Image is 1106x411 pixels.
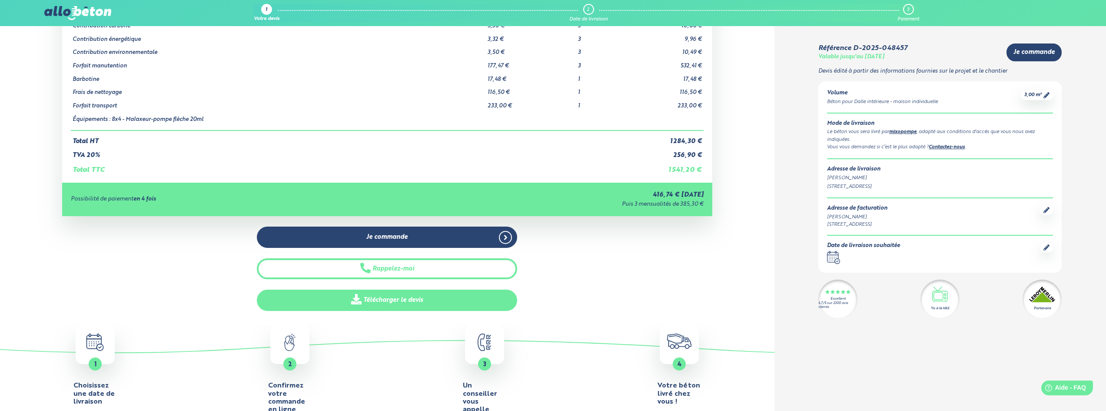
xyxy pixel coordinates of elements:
div: 3 [907,7,909,13]
div: Partenaire [1034,306,1051,311]
div: Excellent [830,297,846,301]
td: Total HT [71,130,631,145]
div: Vous vous demandez si c’est le plus adapté ? . [827,144,1053,151]
td: 256,90 € [631,145,704,159]
div: Valable jusqu'au [DATE] [818,54,884,60]
iframe: Help widget launcher [1029,377,1096,401]
strong: en 4 fois [133,196,156,202]
td: 3 [576,30,631,43]
div: Votre devis [254,17,279,22]
td: 177,47 € [486,56,576,70]
button: Rappelez-moi [257,258,517,280]
div: [STREET_ADDRESS] [827,221,887,228]
span: Je commande [366,234,408,241]
div: 416,74 € [DATE] [394,191,704,199]
div: Paiement [897,17,919,22]
td: 233,00 € [486,96,576,110]
div: Le béton vous sera livré par , adapté aux conditions d'accès que vous nous avez indiquées. [827,128,1053,144]
td: 3,50 € [486,43,576,56]
td: Forfait transport [71,96,486,110]
td: 9,96 € [631,30,704,43]
a: mixopompe [889,130,917,134]
a: Je commande [1006,43,1062,61]
td: 116,50 € [486,83,576,96]
td: TVA 20% [71,145,631,159]
td: 3,32 € [486,30,576,43]
span: 2 [288,361,292,368]
td: 3 [576,56,631,70]
div: Vu à la télé [931,306,949,311]
div: Adresse de livraison [827,166,1053,173]
img: truck.c7a9816ed8b9b1312949.png [667,334,692,349]
td: 116,50 € [631,83,704,96]
span: 1 [94,361,96,368]
div: Référence D-2025-048457 [818,44,907,52]
p: Devis édité à partir des informations fournies sur le projet et le chantier [818,68,1062,75]
span: Je commande [1013,49,1055,56]
div: Possibilité de paiement [71,196,394,203]
td: Équipements : 8x4 - Malaxeur-pompe flèche 20ml [71,110,486,130]
div: Volume [827,90,938,97]
div: Date de livraison souhaitée [827,243,900,249]
td: 10,49 € [631,43,704,56]
a: Je commande [257,227,517,248]
div: 1 [266,7,267,13]
td: Barbotine [71,70,486,83]
td: 1 [576,83,631,96]
span: 4 [678,361,681,368]
div: Béton pour Dalle intérieure - maison individuelle [827,98,938,106]
td: Forfait manutention [71,56,486,70]
a: Télécharger le devis [257,290,517,311]
div: 4.7/5 sur 2300 avis clients [818,301,857,309]
div: [STREET_ADDRESS] [827,183,1053,190]
td: Total TTC [71,159,631,174]
div: [PERSON_NAME] [827,214,887,221]
h4: Votre béton livré chez vous ! [658,382,701,406]
h4: Choisissez une date de livraison [73,382,117,406]
td: 3 [576,43,631,56]
td: 532,41 € [631,56,704,70]
td: 17,48 € [486,70,576,83]
a: 1 Votre devis [254,4,279,22]
td: 17,48 € [631,70,704,83]
td: 1 [576,96,631,110]
td: 233,00 € [631,96,704,110]
a: 2 Date de livraison [569,4,608,22]
span: 3 [483,361,486,368]
a: 3 Paiement [897,4,919,22]
td: Contribution environnementale [71,43,486,56]
div: Adresse de facturation [827,205,887,212]
a: Contactez-nous [929,145,965,150]
div: Date de livraison [569,17,608,22]
td: Contribution énergétique [71,30,486,43]
div: [PERSON_NAME] [827,174,1053,182]
td: 1 541,20 € [631,159,704,174]
td: Frais de nettoyage [71,83,486,96]
td: 1 [576,70,631,83]
div: Mode de livraison [827,120,1053,127]
div: Puis 3 mensualités de 385,30 € [394,201,704,208]
td: 1 284,30 € [631,130,704,145]
img: allobéton [44,6,111,20]
div: 2 [587,7,589,13]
